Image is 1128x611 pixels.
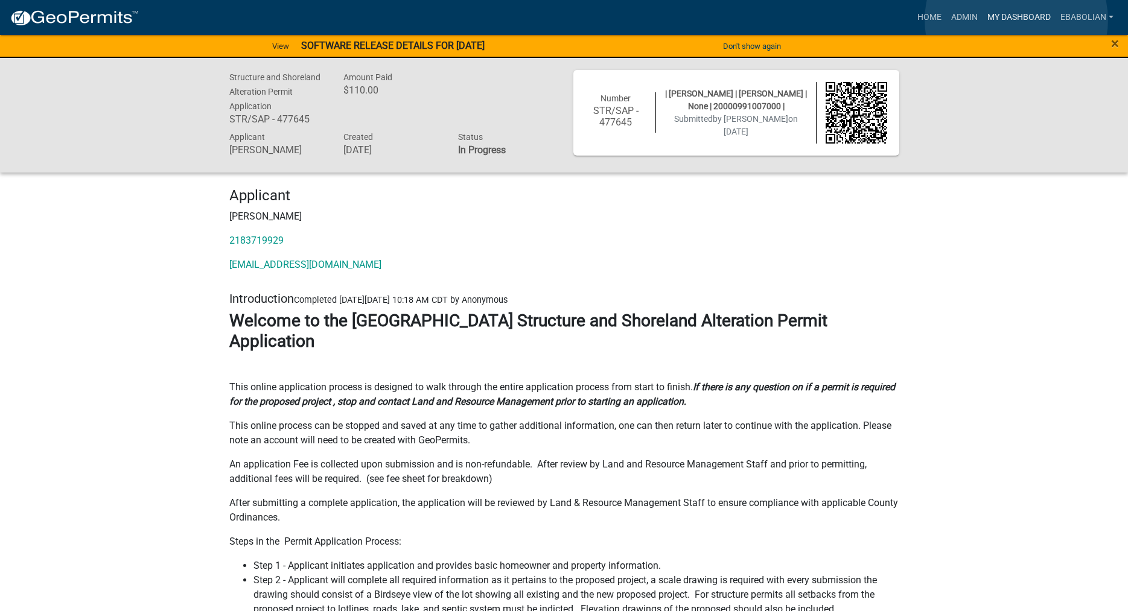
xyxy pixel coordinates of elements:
[343,132,373,142] span: Created
[229,72,320,111] span: Structure and Shoreland Alteration Permit Application
[458,144,506,156] strong: In Progress
[229,381,895,407] strong: If there is any question on if a permit is required for the proposed project , stop and contact L...
[913,6,946,29] a: Home
[1111,36,1119,51] button: Close
[253,559,899,573] li: Step 1 - Applicant initiates application and provides basic homeowner and property information.
[229,291,899,306] h5: Introduction
[458,132,483,142] span: Status
[665,89,807,111] span: | [PERSON_NAME] | [PERSON_NAME] | None | 20000991007000 |
[343,84,440,96] h6: $110.00
[229,419,899,448] p: This online process can be stopped and saved at any time to gather additional information, one ca...
[229,235,284,246] a: 2183719929
[229,534,899,549] p: Steps in the Permit Application Process:
[674,114,798,136] span: Submitted on [DATE]
[585,105,647,128] h6: STR/SAP - 477645
[343,144,440,156] h6: [DATE]
[343,72,392,82] span: Amount Paid
[229,132,265,142] span: Applicant
[267,36,294,56] a: View
[601,93,631,103] span: Number
[229,144,326,156] h6: [PERSON_NAME]
[826,82,887,144] img: QR code
[301,40,485,51] strong: SOFTWARE RELEASE DETAILS FOR [DATE]
[1056,6,1118,29] a: ebabolian
[229,496,899,525] p: After submitting a complete application, the application will be reviewed by Land & Resource Mana...
[946,6,983,29] a: Admin
[229,380,899,409] p: This online application process is designed to walk through the entire application process from s...
[294,295,508,305] span: Completed [DATE][DATE] 10:18 AM CDT by Anonymous
[983,6,1056,29] a: My Dashboard
[229,187,899,204] h4: Applicant
[229,113,326,125] h6: STR/SAP - 477645
[229,457,899,486] p: An application Fee is collected upon submission and is non-refundable. After review by Land and R...
[229,209,899,224] p: [PERSON_NAME]
[1111,35,1119,52] span: ×
[229,311,827,351] strong: Welcome to the [GEOGRAPHIC_DATA] Structure and Shoreland Alteration Permit Application
[229,259,381,270] a: [EMAIL_ADDRESS][DOMAIN_NAME]
[713,114,788,124] span: by [PERSON_NAME]
[718,36,786,56] button: Don't show again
